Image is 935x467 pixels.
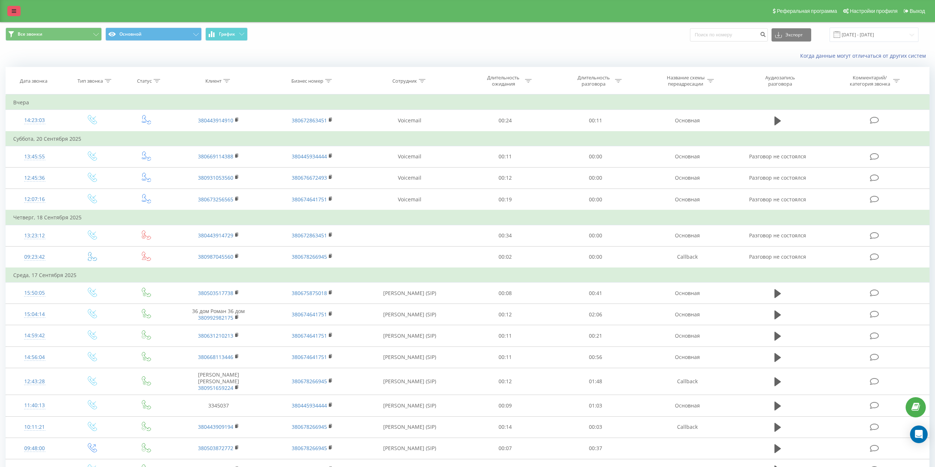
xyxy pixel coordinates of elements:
a: 380503517738 [198,290,233,297]
td: Основная [640,146,734,167]
a: 380678266945 [292,378,327,385]
td: 00:12 [460,368,550,395]
td: 00:00 [550,225,640,246]
div: Сотрудник [392,78,417,84]
a: 380445934444 [292,402,327,409]
td: Основная [640,304,734,325]
td: 00:11 [550,110,640,132]
a: 380443909194 [198,423,233,430]
td: 00:03 [550,416,640,438]
td: Основная [640,110,734,132]
button: Основной [105,28,202,41]
a: 380672863451 [292,117,327,124]
td: 00:24 [460,110,550,132]
td: Суббота, 20 Сентября 2025 [6,132,929,146]
td: Основная [640,189,734,211]
div: Длительность ожидания [484,75,523,87]
span: График [219,32,235,37]
div: 15:04:14 [13,307,56,321]
td: [PERSON_NAME] (SIP) [359,346,460,368]
td: 00:11 [460,346,550,368]
td: 00:19 [460,189,550,211]
a: 380951659224 [198,384,233,391]
button: Все звонки [6,28,102,41]
div: 10:11:21 [13,420,56,434]
div: 13:23:12 [13,229,56,243]
a: 380931053560 [198,174,233,181]
a: 380987045560 [198,253,233,260]
span: Разговор не состоялся [749,232,806,239]
input: Поиск по номеру [690,28,768,42]
td: 00:12 [460,167,550,188]
td: 00:00 [550,146,640,167]
div: 09:23:42 [13,250,56,264]
div: Название схемы переадресации [666,75,705,87]
td: 00:11 [460,325,550,346]
div: Длительность разговора [574,75,613,87]
div: Тип звонка [78,78,103,84]
td: Четверг, 18 Сентября 2025 [6,210,929,225]
span: Настройки профиля [850,8,898,14]
td: 00:41 [550,283,640,304]
span: Разговор не состоялся [749,153,806,160]
td: Основная [640,225,734,246]
td: Voicemail [359,110,460,132]
a: 380674641751 [292,311,327,318]
td: 01:48 [550,368,640,395]
td: 00:09 [460,395,550,416]
td: 00:07 [460,438,550,459]
a: 380443914729 [198,232,233,239]
span: Разговор не состоялся [749,174,806,181]
a: 380674641751 [292,332,327,339]
div: 14:23:03 [13,113,56,127]
td: Callback [640,368,734,395]
td: Callback [640,416,734,438]
td: 02:06 [550,304,640,325]
span: Выход [910,8,925,14]
div: Клиент [205,78,222,84]
a: 380503872772 [198,445,233,452]
td: 00:08 [460,283,550,304]
div: 14:56:04 [13,350,56,364]
span: Разговор не состоялся [749,196,806,203]
div: 13:45:55 [13,150,56,164]
div: 09:48:00 [13,441,56,456]
div: 12:43:28 [13,374,56,389]
a: 380443914910 [198,117,233,124]
div: 12:07:16 [13,192,56,206]
div: 14:59:42 [13,328,56,343]
a: 380678266945 [292,423,327,430]
td: Voicemail [359,167,460,188]
td: [PERSON_NAME] [PERSON_NAME] [172,368,265,395]
td: [PERSON_NAME] (SIP) [359,325,460,346]
div: Комментарий/категория звонка [848,75,891,87]
td: Основная [640,395,734,416]
td: 00:37 [550,438,640,459]
td: [PERSON_NAME] (SIP) [359,416,460,438]
td: 00:00 [550,246,640,268]
div: 15:50:05 [13,286,56,300]
button: Экспорт [772,28,811,42]
td: Основная [640,283,734,304]
td: Callback [640,246,734,268]
td: 00:56 [550,346,640,368]
a: 380669114388 [198,153,233,160]
a: 380675875018 [292,290,327,297]
td: 3345037 [172,395,265,416]
a: 380676672493 [292,174,327,181]
a: 380631210213 [198,332,233,339]
span: Реферальная программа [777,8,837,14]
td: 01:03 [550,395,640,416]
a: 380674641751 [292,353,327,360]
td: 00:02 [460,246,550,268]
td: 00:00 [550,189,640,211]
td: Voicemail [359,189,460,211]
td: 00:12 [460,304,550,325]
td: 00:21 [550,325,640,346]
a: Когда данные могут отличаться от других систем [800,52,929,59]
td: [PERSON_NAME] (SIP) [359,438,460,459]
button: График [205,28,248,41]
td: [PERSON_NAME] (SIP) [359,395,460,416]
td: Voicemail [359,146,460,167]
a: 380992982175 [198,314,233,321]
